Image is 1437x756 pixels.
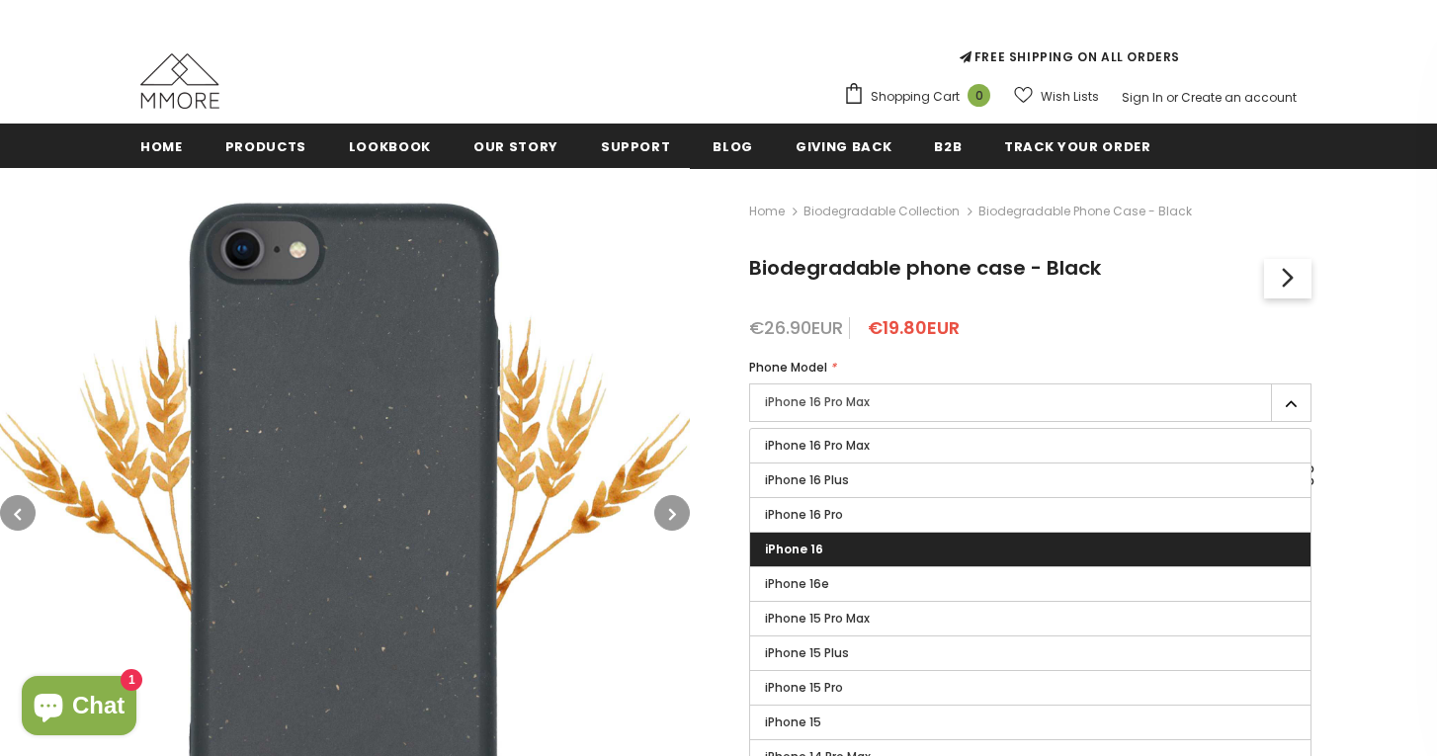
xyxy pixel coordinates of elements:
[978,200,1192,223] span: Biodegradable phone case - Black
[765,644,849,661] span: iPhone 15 Plus
[843,82,1000,112] a: Shopping Cart 0
[749,200,785,223] a: Home
[749,315,843,340] span: €26.90EUR
[871,87,960,107] span: Shopping Cart
[140,137,183,156] span: Home
[1181,89,1297,106] a: Create an account
[749,254,1101,282] span: Biodegradable phone case - Black
[225,137,306,156] span: Products
[765,541,823,557] span: iPhone 16
[713,137,753,156] span: Blog
[225,124,306,168] a: Products
[140,53,219,109] img: MMORE Cases
[803,203,960,219] a: Biodegradable Collection
[349,124,431,168] a: Lookbook
[1122,89,1163,106] a: Sign In
[473,124,558,168] a: Our Story
[1041,87,1099,107] span: Wish Lists
[713,124,753,168] a: Blog
[968,84,990,107] span: 0
[765,437,870,454] span: iPhone 16 Pro Max
[349,137,431,156] span: Lookbook
[601,124,671,168] a: support
[934,124,962,168] a: B2B
[765,506,843,523] span: iPhone 16 Pro
[16,676,142,740] inbox-online-store-chat: Shopify online store chat
[868,315,960,340] span: €19.80EUR
[765,714,821,730] span: iPhone 15
[796,124,891,168] a: Giving back
[765,610,870,627] span: iPhone 15 Pro Max
[140,124,183,168] a: Home
[749,359,827,376] span: Phone Model
[749,383,1311,422] label: iPhone 16 Pro Max
[473,137,558,156] span: Our Story
[601,137,671,156] span: support
[765,679,843,696] span: iPhone 15 Pro
[765,575,829,592] span: iPhone 16e
[1166,89,1178,106] span: or
[1004,137,1150,156] span: Track your order
[1004,124,1150,168] a: Track your order
[765,471,849,488] span: iPhone 16 Plus
[796,137,891,156] span: Giving back
[934,137,962,156] span: B2B
[1014,79,1099,114] a: Wish Lists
